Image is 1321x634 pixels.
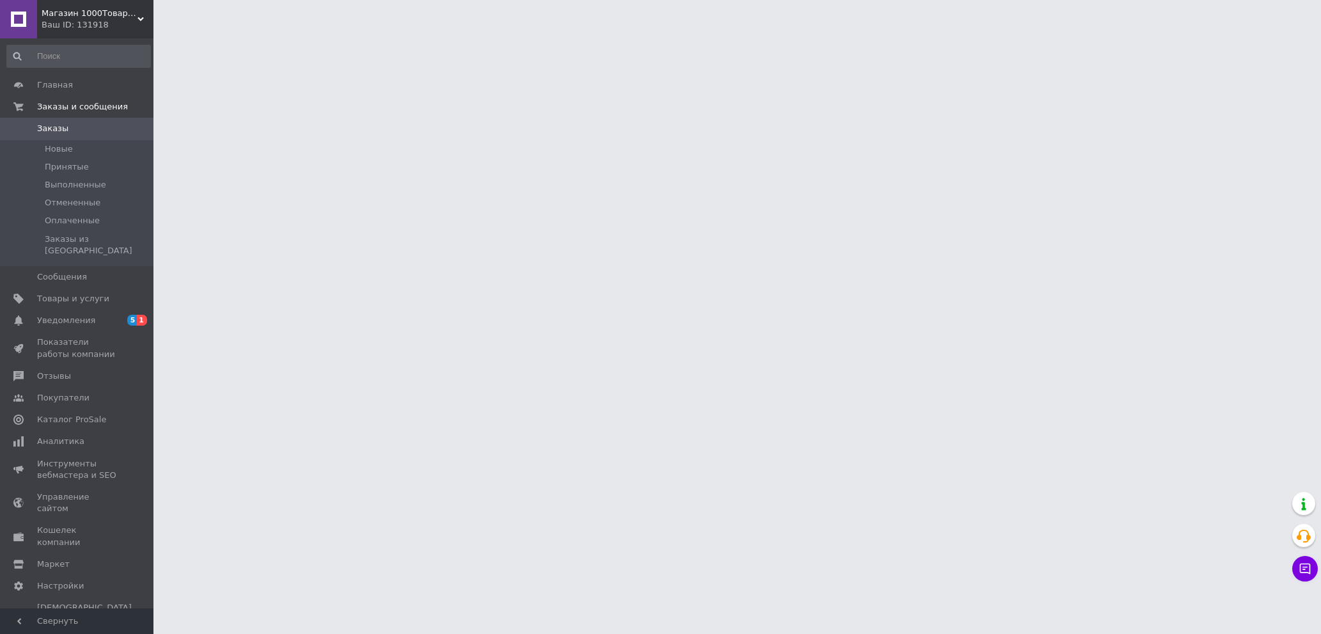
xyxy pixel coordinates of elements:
[45,215,100,226] span: Оплаченные
[37,559,70,570] span: Маркет
[42,8,137,19] span: Магазин 1000Товарів!
[37,293,109,305] span: Товары и услуги
[37,123,68,134] span: Заказы
[45,179,106,191] span: Выполненные
[37,392,90,404] span: Покупатели
[45,197,100,209] span: Отмененные
[1292,556,1318,582] button: Чат с покупателем
[37,491,118,514] span: Управление сайтом
[42,19,153,31] div: Ваш ID: 131918
[37,436,84,447] span: Аналитика
[37,580,84,592] span: Настройки
[45,143,73,155] span: Новые
[37,525,118,548] span: Кошелек компании
[127,315,137,326] span: 5
[37,458,118,481] span: Инструменты вебмастера и SEO
[45,234,150,257] span: Заказы из [GEOGRAPHIC_DATA]
[37,414,106,425] span: Каталог ProSale
[137,315,147,326] span: 1
[45,161,89,173] span: Принятые
[37,315,95,326] span: Уведомления
[37,370,71,382] span: Отзывы
[37,337,118,360] span: Показатели работы компании
[37,79,73,91] span: Главная
[37,101,128,113] span: Заказы и сообщения
[6,45,151,68] input: Поиск
[37,271,87,283] span: Сообщения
